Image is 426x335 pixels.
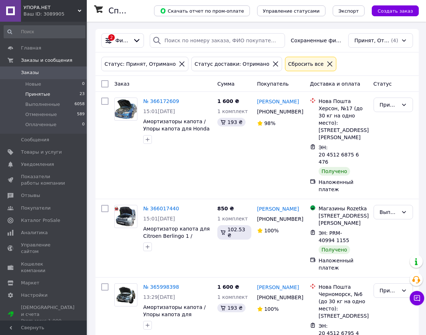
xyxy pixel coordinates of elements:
[114,81,129,87] span: Заказ
[160,8,244,14] span: Скачать отчет по пром-оплате
[319,283,368,291] div: Нова Пошта
[21,261,67,274] span: Кошелек компании
[319,205,368,212] div: Магазины Rozetka
[143,294,175,300] span: 13:29[DATE]
[21,229,48,236] span: Аналитика
[143,226,210,261] a: Амортизатор капота для Citroen Berlingo 1 / Ситроен Берлинго 1 поколение ([DATE]-[DATE])
[354,37,389,44] span: Принят, Отримано
[256,292,299,302] div: [PHONE_NUMBER]
[380,101,398,109] div: Принят
[82,81,85,87] span: 0
[319,179,368,193] div: Наложенный платеж
[319,291,368,319] div: Черноморск, №6 (до 30 кг на одно место): [STREET_ADDRESS]
[21,318,74,324] div: Prom микс 1 000
[256,214,299,224] div: [PHONE_NUMBER]
[143,119,210,146] a: Амортизаторы капота / Упоры капота для Honda Accord 7 / Хонда Аккорд 7 ([DATE]-[DATE])
[217,108,248,114] span: 1 комплект
[24,4,78,11] span: УПОРА.НЕТ
[217,81,235,87] span: Сумма
[21,192,40,199] span: Отзывы
[143,216,175,222] span: 15:01[DATE]
[80,91,85,98] span: 23
[310,81,360,87] span: Доставка и оплата
[217,294,248,300] span: 1 комплект
[21,280,39,286] span: Маркет
[264,306,279,312] span: 100%
[115,286,137,304] img: Фото товару
[21,205,51,211] span: Покупатели
[25,101,60,108] span: Выполненные
[264,228,279,233] span: 100%
[391,38,398,43] span: (4)
[21,161,54,168] span: Уведомления
[21,217,60,224] span: Каталог ProSale
[143,206,179,211] a: № 366017440
[374,81,392,87] span: Статус
[319,230,349,243] span: ЭН: PRM-40994 1155
[154,5,250,16] button: Скачать отчет по пром-оплате
[410,291,424,305] button: Чат с покупателем
[21,149,62,155] span: Товары и услуги
[21,137,49,143] span: Сообщения
[25,91,50,98] span: Принятые
[319,245,350,254] div: Получено
[21,57,72,64] span: Заказы и сообщения
[319,212,368,227] div: [STREET_ADDRESS][PERSON_NAME]
[217,118,246,126] div: 193 ₴
[115,207,137,226] img: Фото товару
[115,99,137,119] img: Фото товару
[25,81,41,87] span: Новые
[338,8,359,14] span: Экспорт
[21,69,39,76] span: Заказы
[21,292,47,299] span: Настройки
[319,145,359,165] span: ЭН: 20 4512 6875 6476
[256,107,299,117] div: [PHONE_NUMBER]
[114,98,137,121] a: Фото товару
[264,120,276,126] span: 98%
[319,105,368,141] div: Херсон, №17 (до 30 кг на одно место): [STREET_ADDRESS][PERSON_NAME]
[378,8,413,14] span: Создать заказ
[150,33,285,48] input: Поиск по номеру заказа, ФИО покупателя, номеру телефона, Email, номеру накладной
[82,121,85,128] span: 0
[257,5,325,16] button: Управление статусами
[24,11,87,17] div: Ваш ID: 3089905
[257,81,289,87] span: Покупатель
[21,45,41,51] span: Главная
[380,208,398,216] div: Выполнен
[21,242,67,255] span: Управление сайтом
[257,205,299,212] a: [PERSON_NAME]
[193,60,271,68] div: Статус доставки: Отримано
[263,8,320,14] span: Управление статусами
[217,98,239,104] span: 1 600 ₴
[143,108,175,114] span: 15:01[DATE]
[319,98,368,105] div: Нова Пошта
[25,111,57,118] span: Отмененные
[372,5,419,16] button: Создать заказ
[143,284,179,290] a: № 365998398
[108,7,171,15] h1: Список заказов
[217,284,239,290] span: 1 600 ₴
[333,5,365,16] button: Экспорт
[319,257,368,271] div: Наложенный платеж
[217,225,251,240] div: 102.53 ₴
[217,304,246,312] div: 193 ₴
[21,173,67,186] span: Показатели работы компании
[77,111,85,118] span: 589
[257,284,299,291] a: [PERSON_NAME]
[114,205,137,228] a: Фото товару
[380,287,398,295] div: Принят
[287,60,325,68] div: Сбросить все
[143,98,179,104] a: № 366172609
[319,167,350,176] div: Получено
[21,304,74,324] span: [DEMOGRAPHIC_DATA] и счета
[217,206,234,211] span: 850 ₴
[365,8,419,13] a: Создать заказ
[4,25,85,38] input: Поиск
[74,101,85,108] span: 6058
[257,98,299,105] a: [PERSON_NAME]
[291,37,342,44] span: Сохраненные фильтры:
[114,283,137,306] a: Фото товару
[115,37,130,44] span: Фильтры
